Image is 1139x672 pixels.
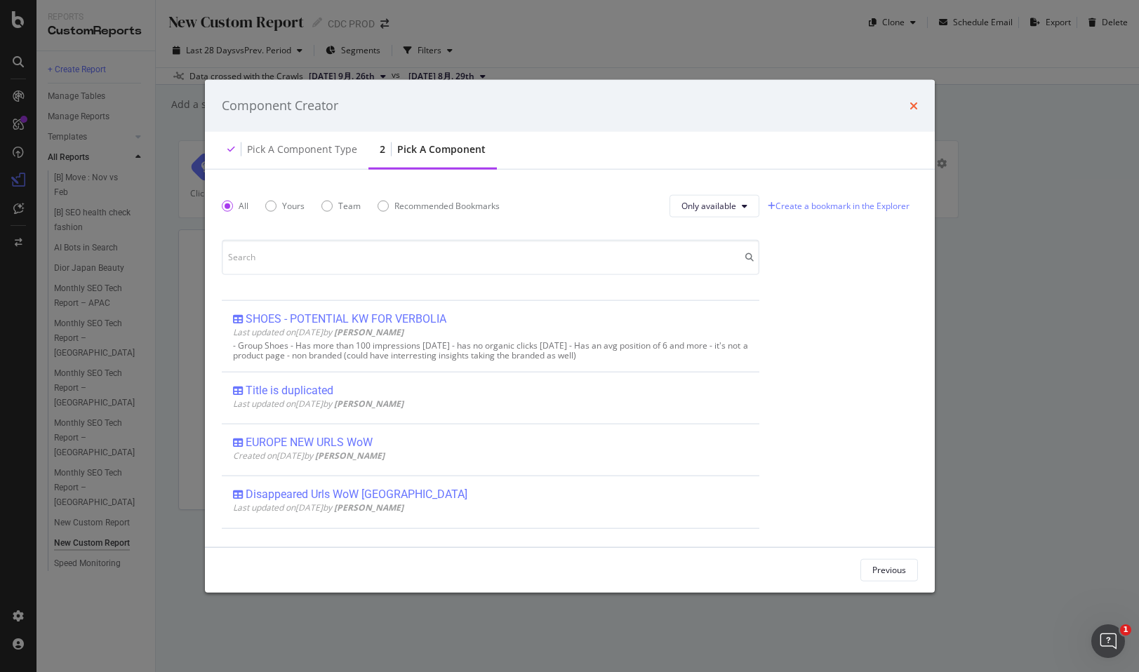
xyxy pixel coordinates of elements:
button: Only available [670,194,759,217]
div: modal [205,80,935,593]
span: Last updated on [DATE] by [233,502,404,513]
span: Last updated on [DATE] by [233,398,404,410]
span: Last updated on [DATE] by [233,326,404,338]
div: EUROPE NEW URLS WoW [246,436,373,450]
div: Pick a Component type [247,142,357,156]
div: Recommended Bookmarks [378,200,500,212]
input: Search [222,239,759,274]
span: Only available [681,200,736,212]
span: 1 [1120,624,1131,636]
div: Team [321,200,361,212]
div: SHOES - POTENTIAL KW FOR VERBOLIA [246,312,446,326]
div: All [222,200,248,212]
b: [PERSON_NAME] [334,398,404,410]
b: [PERSON_NAME] [334,502,404,513]
div: All [239,200,248,212]
b: [PERSON_NAME] [334,326,404,338]
div: Title is duplicated [246,384,333,398]
div: Pick a Component [397,142,486,156]
div: - Group Shoes - Has more than 100 impressions [DATE] - has no organic clicks [DATE] - Has an avg ... [233,341,748,361]
a: Create a bookmark in the Explorer [765,196,912,216]
b: [PERSON_NAME] [315,450,385,462]
iframe: Intercom live chat [1091,624,1125,658]
button: Previous [860,558,918,581]
div: Disappeared Urls WoW [GEOGRAPHIC_DATA] [246,488,467,502]
div: Previous [872,564,906,576]
div: Yours [265,200,305,212]
div: 2 [380,142,385,156]
div: Recommended Bookmarks [394,200,500,212]
div: Team [338,200,361,212]
div: times [910,97,918,115]
span: Created on [DATE] by [233,450,385,462]
div: Component Creator [222,97,338,115]
div: Yours [282,200,305,212]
